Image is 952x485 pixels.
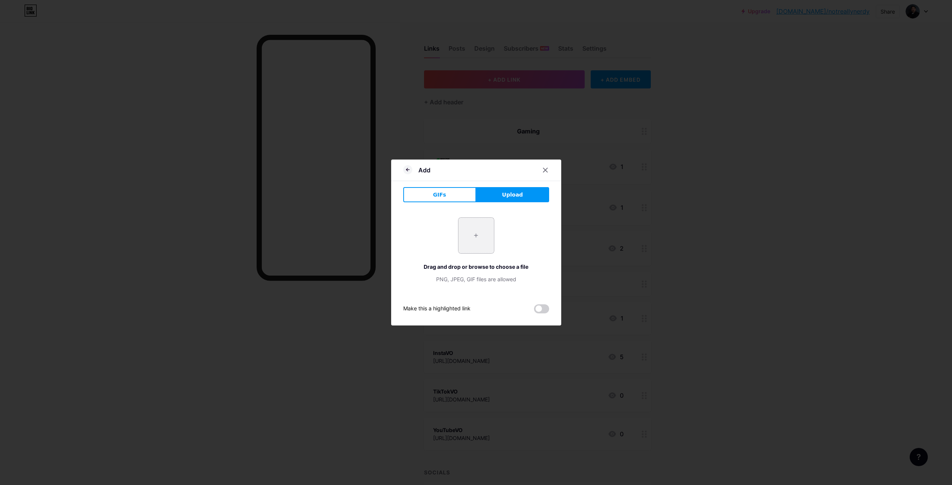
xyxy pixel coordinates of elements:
button: GIFs [403,187,476,202]
div: Drag and drop or browse to choose a file [403,263,549,271]
button: Upload [476,187,549,202]
div: Make this a highlighted link [403,304,471,313]
div: PNG, JPEG, GIF files are allowed [403,275,549,283]
div: Add [418,166,430,175]
span: GIFs [433,191,446,199]
span: Upload [502,191,523,199]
